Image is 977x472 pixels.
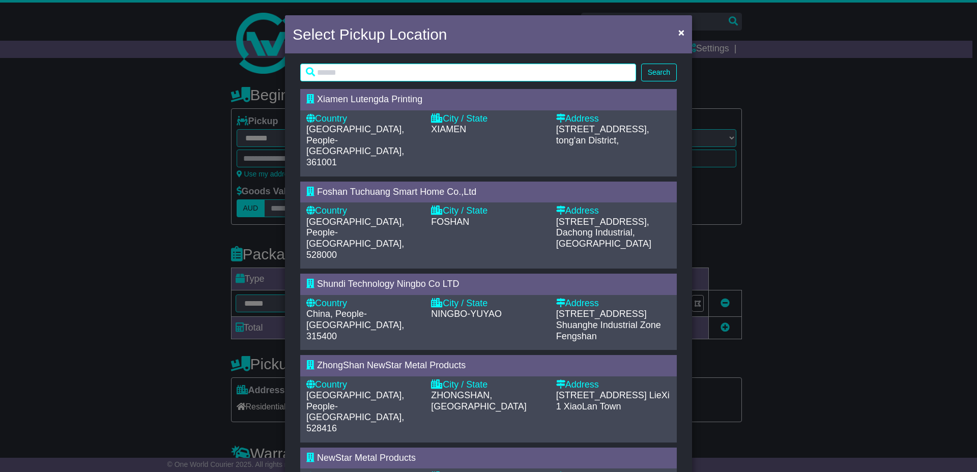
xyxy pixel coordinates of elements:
[306,113,421,125] div: Country
[556,320,661,341] span: Shuanghe Industrial Zone Fengshan
[556,135,619,145] span: tong'an District,
[306,124,404,167] span: [GEOGRAPHIC_DATA], People-[GEOGRAPHIC_DATA], 361001
[556,298,671,309] div: Address
[556,217,649,227] span: [STREET_ADDRESS],
[431,379,545,391] div: City / State
[306,205,421,217] div: Country
[556,379,671,391] div: Address
[306,379,421,391] div: Country
[431,298,545,309] div: City / State
[556,309,647,319] span: [STREET_ADDRESS]
[556,390,670,411] span: LieXi 1 XiaoLan Town
[317,187,476,197] span: Foshan Tuchuang Smart Home Co.,Ltd
[317,94,422,104] span: Xiamen Lutengda Printing
[306,309,404,341] span: China, People-[GEOGRAPHIC_DATA], 315400
[556,113,671,125] div: Address
[673,22,689,43] button: Close
[293,23,447,46] h4: Select Pickup Location
[306,298,421,309] div: Country
[556,124,649,134] span: [STREET_ADDRESS],
[306,390,404,433] span: [GEOGRAPHIC_DATA], People-[GEOGRAPHIC_DATA], 528416
[317,360,466,370] span: ZhongShan NewStar Metal Products
[431,217,469,227] span: FOSHAN
[317,453,416,463] span: NewStar Metal Products
[431,309,502,319] span: NINGBO-YUYAO
[431,390,526,411] span: ZHONGSHAN, [GEOGRAPHIC_DATA]
[306,217,404,260] span: [GEOGRAPHIC_DATA], People-[GEOGRAPHIC_DATA], 528000
[556,390,647,400] span: [STREET_ADDRESS]
[556,205,671,217] div: Address
[431,205,545,217] div: City / State
[317,279,459,289] span: Shundi Technology Ningbo Co LTD
[556,227,651,249] span: Dachong Industrial,[GEOGRAPHIC_DATA]
[678,26,684,38] span: ×
[431,113,545,125] div: City / State
[431,124,466,134] span: XIAMEN
[641,64,677,81] button: Search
